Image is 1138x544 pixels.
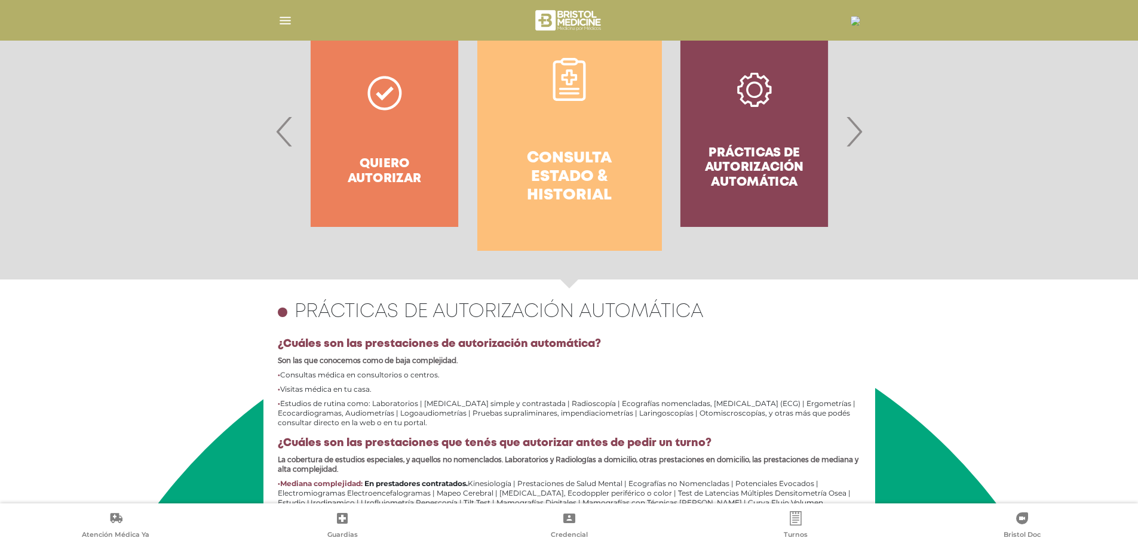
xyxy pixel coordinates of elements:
li: Visitas médica en tu casa. [278,385,861,394]
a: Turnos [682,511,909,542]
h4: Consulta estado & historial [499,149,640,205]
img: 16848 [851,16,860,26]
a: Atención Médica Ya [2,511,229,542]
span: Bristol Doc [1004,530,1041,541]
b: La cobertura de estudios especiales, y aquellos no nomenclados. Laboratorios y Radiologías a domi... [278,455,858,474]
a: Credencial [456,511,682,542]
span: Previous [273,99,296,164]
li: Kinesiología | Prestaciones de Salud Mental | Ecografías no Nomencladas | Potenciales Evocados | ... [278,479,861,517]
span: Turnos [784,530,808,541]
a: Guardias [229,511,455,542]
span: Credencial [551,530,588,541]
img: Cober_menu-lines-white.svg [278,13,293,28]
img: bristol-medicine-blanco.png [533,6,605,35]
h4: ¿Cuáles son las prestaciones que tenés que autorizar antes de pedir un turno? [278,437,861,450]
b: En prestadores contratados. [364,479,468,488]
b: Son las que conocemos como de baja complejidad. [278,356,458,365]
span: Guardias [327,530,358,541]
h4: ¿Cuáles son las prestaciones de autorización automática? [278,338,861,351]
li: Consultas médica en consultorios o centros. [278,370,861,380]
a: Consulta estado & historial [477,12,662,251]
a: Bristol Doc [909,511,1136,542]
li: Estudios de rutina como: Laboratorios | [MEDICAL_DATA] simple y contrastada | Radioscopía | Ecogr... [278,399,861,428]
h4: Prácticas de autorización automática [295,301,704,324]
span: Atención Médica Ya [82,530,149,541]
span: Next [842,99,866,164]
b: Mediana complejidad: [280,479,363,488]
